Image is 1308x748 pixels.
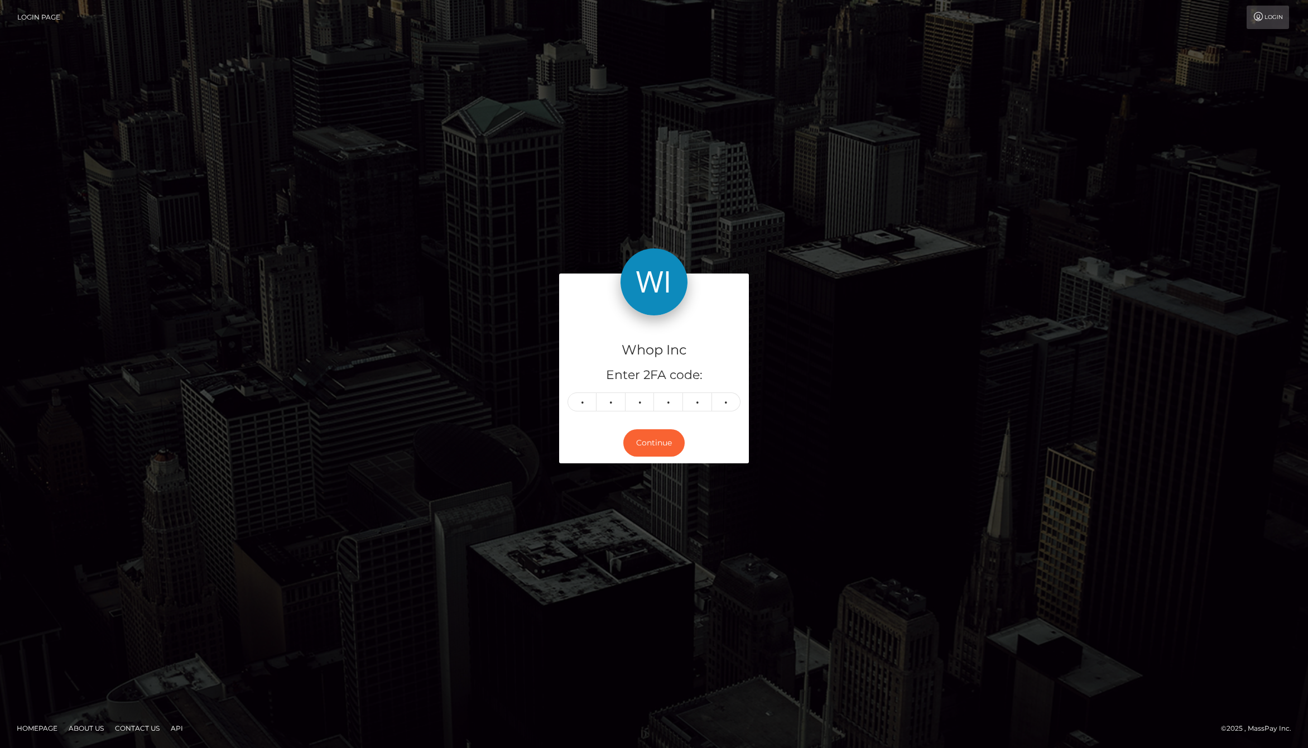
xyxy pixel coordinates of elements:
a: Homepage [12,720,62,737]
a: Login [1247,6,1289,29]
h5: Enter 2FA code: [568,367,740,384]
h4: Whop Inc [568,341,740,360]
img: Whop Inc [621,248,687,315]
a: Contact Us [110,720,164,737]
a: Login Page [17,6,60,29]
a: API [166,720,187,737]
a: About Us [64,720,108,737]
button: Continue [623,429,685,457]
div: © 2025 , MassPay Inc. [1221,722,1300,735]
